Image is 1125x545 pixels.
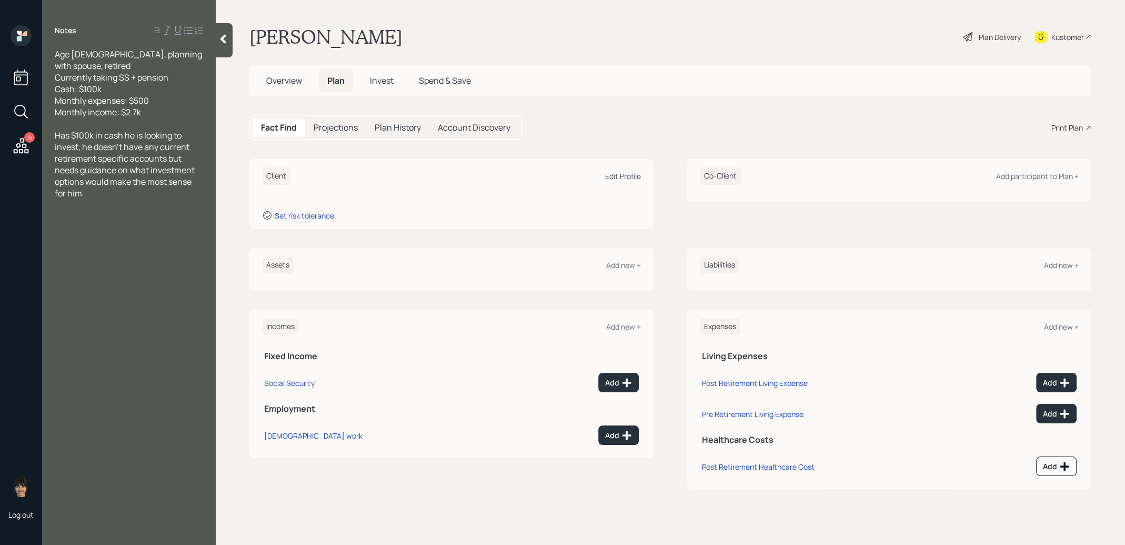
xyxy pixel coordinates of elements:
[1051,32,1084,43] div: Kustomer
[327,75,345,86] span: Plan
[700,256,739,274] h6: Liabilities
[996,171,1079,181] div: Add participant to Plan +
[702,351,1077,361] h5: Living Expenses
[702,435,1077,445] h5: Healthcare Costs
[262,256,294,274] h6: Assets
[275,211,334,221] div: Set risk tolerance
[1044,322,1079,332] div: Add new +
[1051,122,1083,133] div: Print Plan
[606,260,641,270] div: Add new +
[700,167,741,185] h6: Co-Client
[266,75,302,86] span: Overview
[1043,461,1070,472] div: Add
[264,378,315,388] div: Social Security
[606,322,641,332] div: Add new +
[8,510,34,520] div: Log out
[55,130,196,199] span: Has $100k in cash he is looking to invest, he doesn't have any current retirement specific accoun...
[55,25,76,36] label: Notes
[438,123,510,133] h5: Account Discovery
[702,378,808,388] div: Post Retirement Living Expense
[1036,373,1077,392] button: Add
[598,425,639,445] button: Add
[1043,409,1070,419] div: Add
[55,48,204,118] span: Age [DEMOGRAPHIC_DATA], planning with spouse, retired Currently taking SS + pension Cash: $100k M...
[700,318,740,335] h6: Expenses
[419,75,471,86] span: Spend & Save
[702,409,803,419] div: Pre Retirement Living Expense
[598,373,639,392] button: Add
[375,123,421,133] h5: Plan History
[249,25,403,48] h1: [PERSON_NAME]
[1043,378,1070,388] div: Add
[605,378,632,388] div: Add
[264,404,639,414] h5: Employment
[370,75,394,86] span: Invest
[11,476,32,497] img: treva-nostdahl-headshot.png
[262,167,290,185] h6: Client
[314,123,358,133] h5: Projections
[261,123,297,133] h5: Fact Find
[264,431,363,441] div: [DEMOGRAPHIC_DATA] work
[264,351,639,361] h5: Fixed Income
[605,430,632,441] div: Add
[979,32,1021,43] div: Plan Delivery
[605,171,641,181] div: Edit Profile
[1036,457,1077,476] button: Add
[1044,260,1079,270] div: Add new +
[262,318,299,335] h6: Incomes
[1036,404,1077,423] button: Add
[702,462,815,472] div: Post Retirement Healthcare Cost
[24,132,35,143] div: 16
